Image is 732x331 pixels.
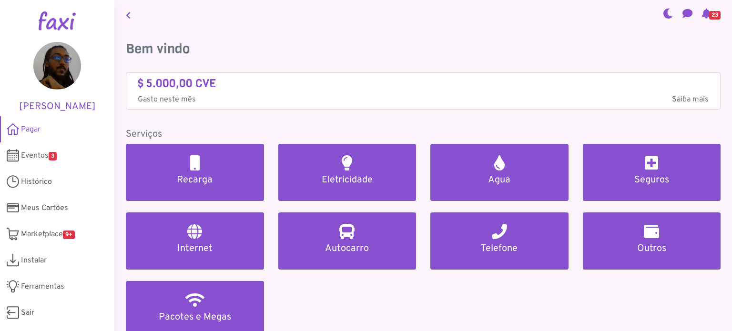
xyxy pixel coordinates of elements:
p: Gasto neste mês [138,94,709,105]
span: Marketplace [21,229,75,240]
h5: [PERSON_NAME] [14,101,100,112]
span: Pagar [21,124,41,135]
a: Outros [583,212,721,270]
h5: Pacotes e Megas [137,311,253,323]
a: Recarga [126,144,264,201]
span: Eventos [21,150,57,161]
h5: Telefone [442,243,557,254]
a: [PERSON_NAME] [14,42,100,112]
span: 3 [49,152,57,160]
h4: $ 5.000,00 CVE [138,77,709,90]
h5: Autocarro [290,243,405,254]
a: Eletricidade [278,144,417,201]
a: Telefone [430,212,569,270]
h5: Seguros [594,174,710,186]
a: Agua [430,144,569,201]
h5: Agua [442,174,557,186]
span: Histórico [21,176,52,188]
a: Internet [126,212,264,270]
span: Ferramentas [21,281,64,292]
h5: Outros [594,243,710,254]
span: Saiba mais [672,94,709,105]
span: Instalar [21,255,47,266]
h3: Bem vindo [126,41,721,57]
h5: Recarga [137,174,253,186]
h5: Internet [137,243,253,254]
span: Sair [21,307,34,319]
a: $ 5.000,00 CVE Gasto neste mêsSaiba mais [138,77,709,106]
a: Autocarro [278,212,417,270]
a: Seguros [583,144,721,201]
h5: Eletricidade [290,174,405,186]
span: 23 [709,11,721,20]
span: Meus Cartões [21,202,68,214]
h5: Serviços [126,129,721,140]
span: 9+ [63,231,75,239]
